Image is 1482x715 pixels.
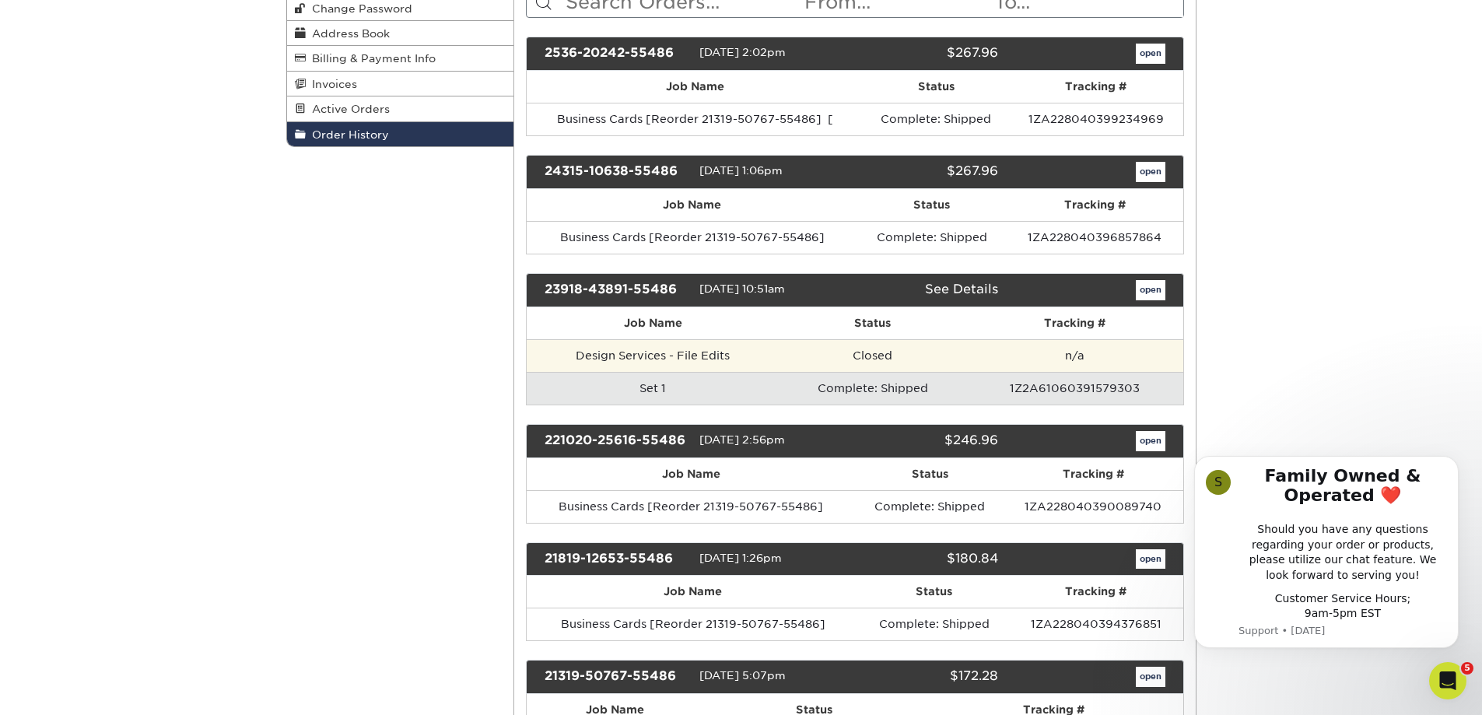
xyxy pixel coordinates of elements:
[699,282,785,295] span: [DATE] 10:51am
[1009,71,1183,103] th: Tracking #
[860,608,1009,640] td: Complete: Shipped
[533,431,699,451] div: 221020-25616-55486
[533,667,699,687] div: 21319-50767-55486
[527,339,779,372] td: Design Services - File Edits
[1136,280,1165,300] a: open
[779,372,966,405] td: Complete: Shipped
[843,431,1010,451] div: $246.96
[856,490,1004,523] td: Complete: Shipped
[306,128,389,141] span: Order History
[287,46,514,71] a: Billing & Payment Info
[966,372,1182,405] td: 1Z2A61060391579303
[699,46,786,58] span: [DATE] 2:02pm
[1007,221,1183,254] td: 1ZA228040396857864
[843,44,1010,64] div: $267.96
[287,122,514,146] a: Order History
[306,27,390,40] span: Address Book
[287,21,514,46] a: Address Book
[306,2,412,15] span: Change Password
[699,164,783,177] span: [DATE] 1:06pm
[843,549,1010,570] div: $180.84
[966,307,1182,339] th: Tracking #
[864,103,1009,135] td: Complete: Shipped
[1009,576,1182,608] th: Tracking #
[1004,490,1182,523] td: 1ZA228040390089740
[843,162,1010,182] div: $267.96
[1004,458,1182,490] th: Tracking #
[1136,667,1165,687] a: open
[533,44,699,64] div: 2536-20242-55486
[1009,103,1183,135] td: 1ZA228040399234969
[527,372,779,405] td: Set 1
[699,433,785,446] span: [DATE] 2:56pm
[527,307,779,339] th: Job Name
[1136,162,1165,182] a: open
[843,667,1010,687] div: $172.28
[699,670,786,682] span: [DATE] 5:07pm
[925,282,998,296] a: See Details
[860,576,1009,608] th: Status
[1007,189,1183,221] th: Tracking #
[533,280,699,300] div: 23918-43891-55486
[1136,549,1165,570] a: open
[527,458,856,490] th: Job Name
[1136,431,1165,451] a: open
[533,162,699,182] div: 24315-10638-55486
[857,221,1006,254] td: Complete: Shipped
[857,189,1006,221] th: Status
[527,490,856,523] td: Business Cards [Reorder 21319-50767-55486]
[779,339,966,372] td: Closed
[779,307,966,339] th: Status
[1009,608,1182,640] td: 1ZA228040394376851
[1429,662,1466,699] iframe: Intercom live chat
[1136,44,1165,64] a: open
[527,221,857,254] td: Business Cards [Reorder 21319-50767-55486]
[527,71,864,103] th: Job Name
[527,103,864,135] td: Business Cards [Reorder 21319-50767-55486] [
[1171,436,1482,707] iframe: Intercom notifications message
[864,71,1009,103] th: Status
[699,552,782,564] span: [DATE] 1:26pm
[306,52,436,65] span: Billing & Payment Info
[527,189,857,221] th: Job Name
[533,549,699,570] div: 21819-12653-55486
[527,576,860,608] th: Job Name
[1461,662,1473,675] span: 5
[287,72,514,96] a: Invoices
[527,608,860,640] td: Business Cards [Reorder 21319-50767-55486]
[306,78,357,90] span: Invoices
[287,96,514,121] a: Active Orders
[856,458,1004,490] th: Status
[306,103,390,115] span: Active Orders
[966,339,1182,372] td: n/a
